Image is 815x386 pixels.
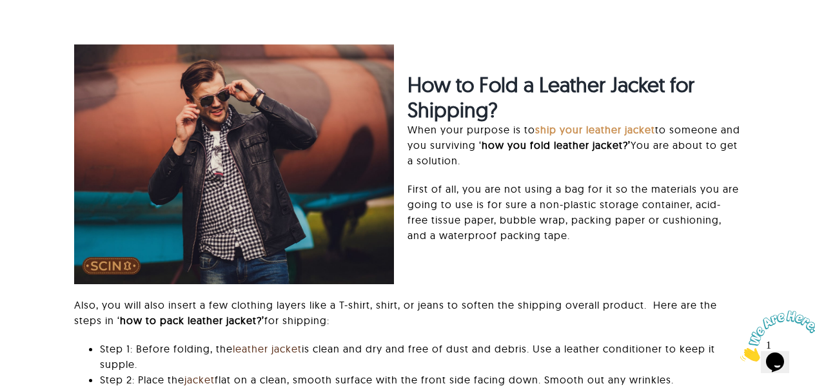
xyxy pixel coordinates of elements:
span: 1 [5,5,10,16]
iframe: chat widget [735,305,815,367]
strong: how to pack leather jacket?’ [120,314,264,327]
img: Why choose SCIN? [74,44,394,284]
strong: how you fold leather jacket?’ [482,139,631,151]
img: Chat attention grabber [5,5,85,56]
a: leather jacket [233,342,302,355]
li: Step 1: Before folding, the is clean and dry and free of dust and debris. Use a leather condition... [100,341,741,372]
strong: How to Fold a Leather Jacket for Shipping? [407,72,694,122]
p: First of all, you are not using a bag for it so the materials you are going to use is for sure a ... [407,181,741,243]
a: ship your leather jacket [535,123,655,136]
p: When your purpose is to to someone and you surviving ‘ You are about to get a solution. [407,122,741,168]
a: jacket [184,373,215,386]
p: Also, you will also insert a few clothing layers like a T-shirt, shirt, or jeans to soften the sh... [74,297,741,328]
